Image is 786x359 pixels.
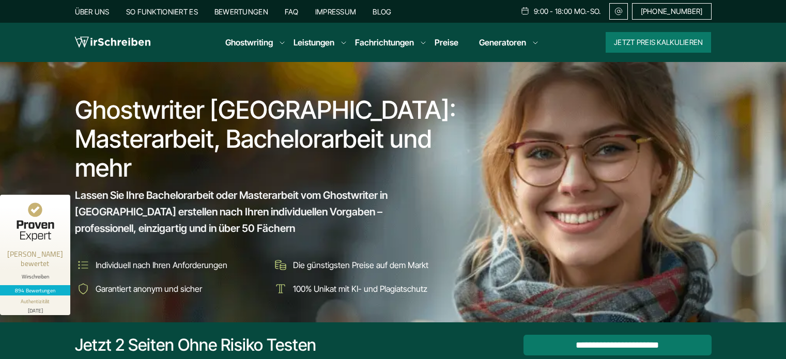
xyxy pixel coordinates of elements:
li: Die günstigsten Preise auf dem Markt [272,257,463,273]
img: 100% Unikat mit KI- und Plagiatschutz [272,280,289,297]
div: Authentizität [21,298,50,305]
a: Generatoren [479,36,526,49]
img: Individuell nach Ihren Anforderungen [75,257,91,273]
img: Garantiert anonym und sicher [75,280,91,297]
a: Impressum [315,7,357,16]
a: Leistungen [294,36,334,49]
h1: Ghostwriter [GEOGRAPHIC_DATA]: Masterarbeit, Bachelorarbeit und mehr [75,96,464,182]
div: [DATE] [4,305,66,313]
div: Wirschreiben [4,273,66,280]
a: Fachrichtungen [355,36,414,49]
span: [PHONE_NUMBER] [641,7,703,15]
a: So funktioniert es [126,7,198,16]
img: Schedule [520,7,530,15]
div: Jetzt 2 Seiten ohne Risiko testen [75,335,316,355]
img: Die günstigsten Preise auf dem Markt [272,257,289,273]
a: FAQ [285,7,299,16]
span: Lassen Sie Ihre Bachelorarbeit oder Masterarbeit vom Ghostwriter in [GEOGRAPHIC_DATA] erstellen n... [75,187,444,237]
a: [PHONE_NUMBER] [632,3,712,20]
li: Individuell nach Ihren Anforderungen [75,257,265,273]
li: Garantiert anonym und sicher [75,280,265,297]
a: Über uns [75,7,110,16]
a: Bewertungen [214,7,268,16]
button: Jetzt Preis kalkulieren [606,32,711,53]
a: Preise [435,37,458,48]
img: Email [614,7,623,15]
li: 100% Unikat mit KI- und Plagiatschutz [272,280,463,297]
a: Ghostwriting [225,36,273,49]
span: 9:00 - 18:00 Mo.-So. [534,7,601,15]
img: logo wirschreiben [75,35,150,50]
a: Blog [373,7,391,16]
